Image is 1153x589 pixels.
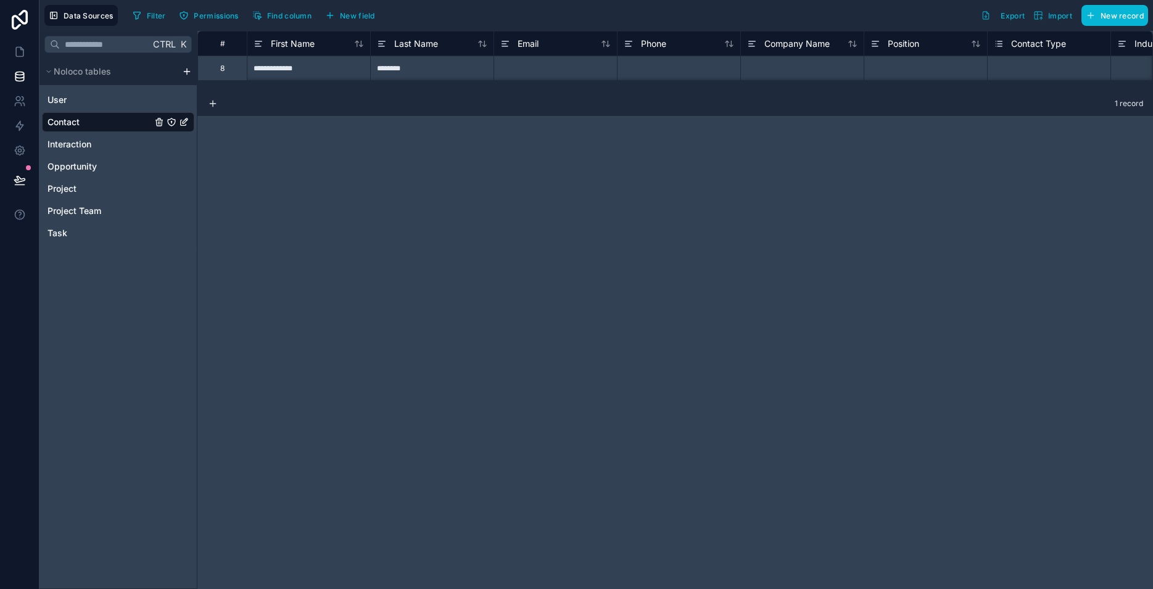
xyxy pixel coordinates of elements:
button: Permissions [175,6,242,25]
div: Project [42,179,194,199]
div: Contact [42,112,194,132]
span: Contact [48,116,80,128]
span: Phone [641,38,666,50]
span: 1 record [1115,99,1143,109]
div: Project Team [42,201,194,221]
a: Permissions [175,6,247,25]
span: Company Name [764,38,830,50]
div: # [207,39,238,48]
a: New record [1077,5,1148,26]
span: New field [340,11,375,20]
div: scrollable content [39,58,197,249]
button: Noloco tables [42,63,177,80]
span: Find column [267,11,312,20]
span: Email [518,38,539,50]
span: New record [1101,11,1144,20]
span: Project [48,183,76,195]
span: Opportunity [48,160,97,173]
span: Task [48,227,67,239]
span: Interaction [48,138,91,150]
span: Last Name [394,38,438,50]
button: New record [1081,5,1148,26]
div: 8 [220,64,225,73]
span: Import [1048,11,1072,20]
span: First Name [271,38,315,50]
span: User [48,94,67,106]
button: New field [321,6,379,25]
button: Filter [128,6,170,25]
div: Task [42,223,194,243]
button: Data Sources [44,5,118,26]
div: User [42,90,194,110]
button: Find column [248,6,316,25]
div: Interaction [42,134,194,154]
span: K [179,40,188,49]
span: Ctrl [152,36,177,52]
span: Permissions [194,11,238,20]
span: Data Sources [64,11,114,20]
span: Export [1001,11,1025,20]
span: Project Team [48,205,101,217]
div: Opportunity [42,157,194,176]
span: Noloco tables [54,65,111,78]
span: Position [888,38,919,50]
span: Contact Type [1011,38,1066,50]
span: Filter [147,11,166,20]
button: Import [1029,5,1077,26]
button: Export [977,5,1029,26]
